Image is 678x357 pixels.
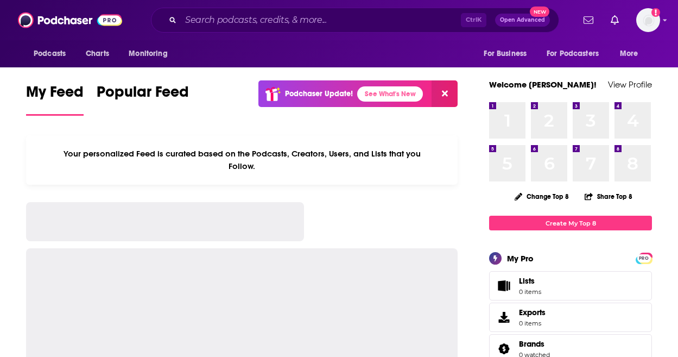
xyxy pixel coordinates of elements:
img: User Profile [636,8,660,32]
a: Popular Feed [97,83,189,116]
div: Search podcasts, credits, & more... [151,8,559,33]
span: For Podcasters [547,46,599,61]
span: Exports [519,308,546,317]
button: open menu [121,43,181,64]
a: Exports [489,303,652,332]
a: Welcome [PERSON_NAME]! [489,79,597,90]
a: PRO [637,254,650,262]
span: Open Advanced [500,17,545,23]
a: Show notifications dropdown [606,11,623,29]
a: Lists [489,271,652,300]
a: Create My Top 8 [489,216,652,230]
button: open menu [476,43,540,64]
input: Search podcasts, credits, & more... [181,11,461,29]
a: Charts [79,43,116,64]
p: Podchaser Update! [285,89,353,98]
img: Podchaser - Follow, Share and Rate Podcasts [18,10,122,30]
span: Brands [519,339,544,349]
span: My Feed [26,83,84,108]
a: View Profile [608,79,652,90]
div: Your personalized Feed is curated based on the Podcasts, Creators, Users, and Lists that you Follow. [26,135,458,185]
a: My Feed [26,83,84,116]
span: 0 items [519,320,546,327]
button: Show profile menu [636,8,660,32]
span: Exports [493,310,515,325]
span: Podcasts [34,46,66,61]
button: Change Top 8 [508,190,575,203]
a: Brands [493,341,515,356]
button: open menu [540,43,614,64]
button: Share Top 8 [584,186,633,207]
span: Charts [86,46,109,61]
button: Open AdvancedNew [495,14,550,27]
a: Show notifications dropdown [579,11,598,29]
span: Lists [493,278,515,293]
span: Monitoring [129,46,167,61]
span: More [620,46,638,61]
span: Lists [519,276,535,286]
span: Logged in as Naomiumusic [636,8,660,32]
button: open menu [612,43,652,64]
span: Lists [519,276,541,286]
span: For Business [484,46,527,61]
a: Brands [519,339,550,349]
span: Ctrl K [461,13,486,27]
span: 0 items [519,288,541,296]
a: See What's New [357,86,423,102]
span: New [530,7,549,17]
button: open menu [26,43,80,64]
svg: Add a profile image [651,8,660,17]
span: Popular Feed [97,83,189,108]
span: PRO [637,254,650,262]
div: My Pro [507,253,534,264]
